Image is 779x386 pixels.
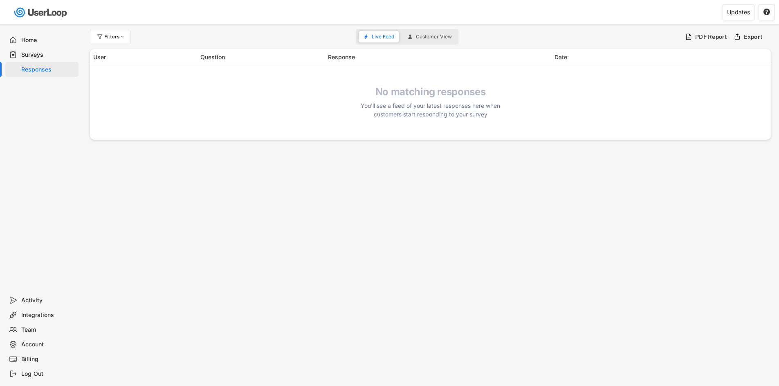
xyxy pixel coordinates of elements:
[695,33,727,40] div: PDF Report
[200,53,323,61] div: Question
[727,9,750,15] div: Updates
[372,34,394,39] span: Live Feed
[555,53,768,61] div: Date
[763,8,770,16] text: 
[357,86,504,98] h4: No matching responses
[93,53,195,61] div: User
[21,36,75,44] div: Home
[104,34,126,39] div: Filters
[21,297,75,304] div: Activity
[21,326,75,334] div: Team
[12,4,70,21] img: userloop-logo-01.svg
[357,101,504,118] div: You'll see a feed of your latest responses here when customers start responding to your survey
[21,355,75,363] div: Billing
[21,66,75,74] div: Responses
[21,311,75,319] div: Integrations
[359,31,399,42] button: Live Feed
[763,9,770,16] button: 
[328,53,550,61] div: Response
[21,341,75,348] div: Account
[21,370,75,378] div: Log Out
[403,31,457,42] button: Customer View
[416,34,452,39] span: Customer View
[21,51,75,59] div: Surveys
[744,33,763,40] div: Export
